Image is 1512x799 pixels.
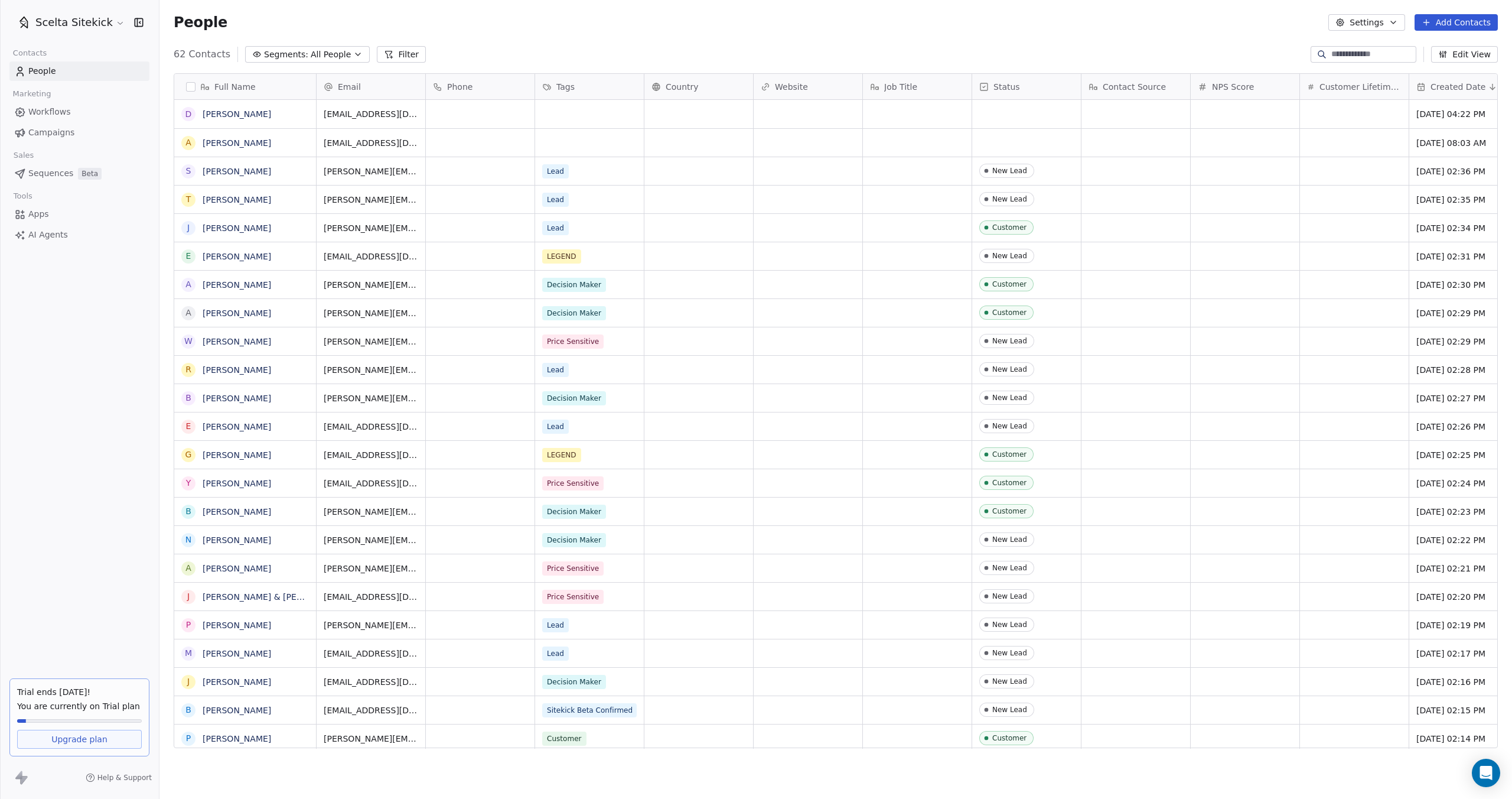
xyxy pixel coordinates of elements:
span: Price Sensitive [542,334,604,349]
a: [PERSON_NAME] [203,365,271,375]
div: Tags [535,74,644,99]
span: [DATE] 02:27 PM [1416,392,1511,404]
span: [DATE] 02:26 PM [1416,421,1511,433]
a: [PERSON_NAME] [203,422,271,431]
button: Settings [1328,14,1405,31]
span: [PERSON_NAME][EMAIL_ADDRESS][PERSON_NAME][DOMAIN_NAME] [324,392,418,404]
span: [PERSON_NAME][EMAIL_ADDRESS][DOMAIN_NAME] [324,279,418,291]
span: [DATE] 02:25 PM [1416,449,1511,461]
div: Y [186,477,191,489]
div: D [185,108,192,121]
div: Job Title [863,74,972,99]
span: Lead [542,164,569,178]
a: People [9,61,149,81]
div: New Lead [992,422,1027,430]
span: Lead [542,193,569,207]
span: [DATE] 02:30 PM [1416,279,1511,291]
span: Lead [542,420,569,434]
span: Help & Support [97,773,152,782]
span: Beta [78,168,102,180]
span: LEGEND [542,448,581,462]
span: [PERSON_NAME][EMAIL_ADDRESS][DOMAIN_NAME] [324,506,418,518]
div: Customer [992,450,1027,459]
div: B [185,392,191,404]
a: Campaigns [9,123,149,142]
span: [DATE] 02:24 PM [1416,478,1511,489]
span: Website [775,81,808,93]
div: Open Intercom Messenger [1472,759,1500,787]
div: P [186,732,191,745]
span: Campaigns [28,126,74,139]
span: [DATE] 02:23 PM [1416,506,1511,518]
span: Apps [28,208,49,220]
span: Sitekick Beta Confirmed [542,703,637,717]
a: Upgrade plan [17,730,142,749]
button: Filter [377,46,426,63]
span: [DATE] 02:15 PM [1416,704,1511,716]
div: Email [317,74,425,99]
span: [EMAIL_ADDRESS][DOMAIN_NAME] [324,137,418,149]
div: J [187,222,190,234]
a: [PERSON_NAME] [203,706,271,715]
div: New Lead [992,365,1027,373]
a: [PERSON_NAME] [203,394,271,403]
span: NPS Score [1212,81,1254,93]
div: A [185,562,191,574]
span: Customer Lifetime Value [1319,81,1402,93]
div: New Lead [992,564,1027,572]
div: Website [754,74,862,99]
span: Lead [542,221,569,235]
span: [PERSON_NAME][EMAIL_ADDRESS][DOMAIN_NAME] [324,307,418,319]
span: Tools [8,187,37,205]
span: Price Sensitive [542,476,604,491]
div: Customer Lifetime Value [1300,74,1409,99]
div: New Lead [992,337,1027,345]
span: Contact Source [1103,81,1166,93]
a: [PERSON_NAME] [203,280,271,290]
a: [PERSON_NAME] [203,223,271,233]
a: Help & Support [86,773,152,782]
a: [PERSON_NAME] [203,507,271,517]
div: Customer [992,734,1027,742]
span: [PERSON_NAME][EMAIL_ADDRESS][DOMAIN_NAME] [324,364,418,376]
span: Sales [8,147,39,164]
span: [PERSON_NAME][EMAIL_ADDRESS][DOMAIN_NAME] [324,563,418,574]
a: [PERSON_NAME] [203,450,271,460]
span: Full Name [214,81,256,93]
span: [PERSON_NAME][EMAIL_ADDRESS][DOMAIN_NAME] [324,194,418,206]
span: [PERSON_NAME][EMAIL_ADDRESS][DOMAIN_NAME] [324,733,418,745]
div: W [184,335,193,347]
button: Add Contacts [1415,14,1498,31]
span: [EMAIL_ADDRESS][DOMAIN_NAME] [324,251,418,262]
span: Decision Maker [542,278,606,292]
span: Phone [447,81,472,93]
span: Country [666,81,699,93]
span: [EMAIL_ADDRESS][DOMAIN_NAME] [324,108,418,120]
a: [PERSON_NAME] [203,109,271,119]
div: Status [972,74,1081,99]
div: Contact Source [1081,74,1190,99]
div: R [185,363,191,376]
span: Created Date [1430,81,1485,93]
span: Decision Maker [542,675,606,689]
div: G [185,449,192,461]
span: Decision Maker [542,391,606,405]
span: [DATE] 02:16 PM [1416,676,1511,688]
span: Tags [556,81,575,93]
a: [PERSON_NAME] [203,649,271,658]
span: [DATE] 02:14 PM [1416,733,1511,745]
div: S [186,165,191,177]
span: Scelta Sitekick [35,15,113,30]
span: Price Sensitive [542,590,604,604]
div: J [187,590,190,603]
div: Customer [992,507,1027,515]
span: [DATE] 08:03 AM [1416,137,1511,149]
div: Customer [992,479,1027,487]
div: New Lead [992,592,1027,600]
a: [PERSON_NAME] [203,734,271,743]
a: [PERSON_NAME] [203,535,271,545]
a: Workflows [9,102,149,122]
span: [DATE] 02:36 PM [1416,165,1511,177]
button: Scelta Sitekick [14,12,126,33]
div: grid [174,100,317,749]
